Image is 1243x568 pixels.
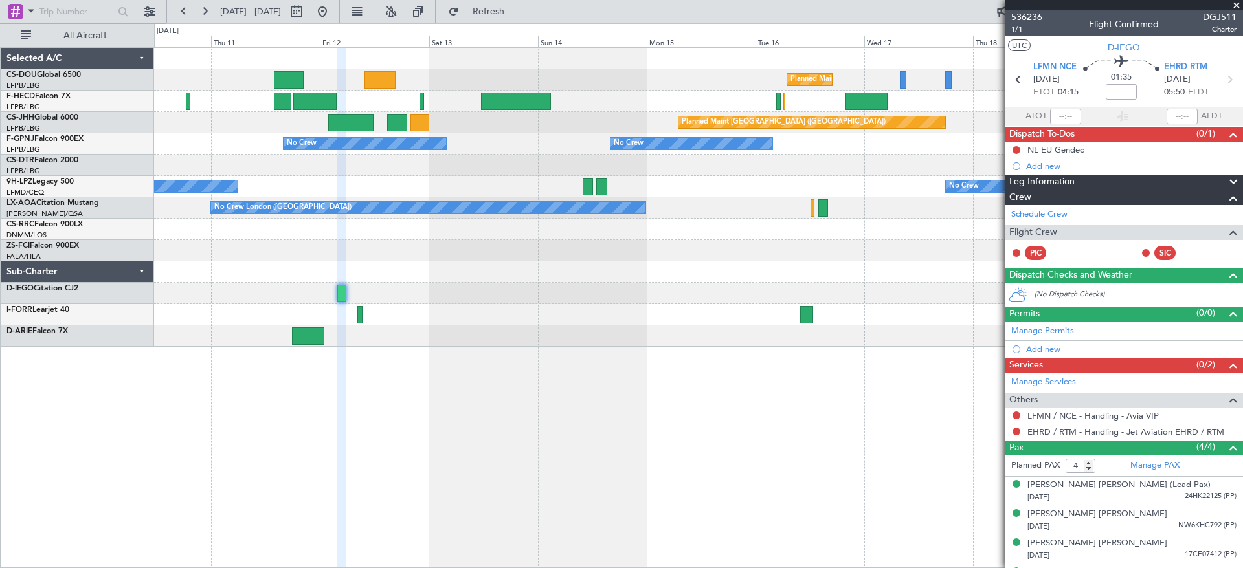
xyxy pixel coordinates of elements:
[6,93,35,100] span: F-HECD
[1009,268,1132,283] span: Dispatch Checks and Weather
[790,70,994,89] div: Planned Maint [GEOGRAPHIC_DATA] ([GEOGRAPHIC_DATA])
[1188,86,1209,99] span: ELDT
[1111,71,1132,84] span: 01:35
[1185,549,1237,560] span: 17CE07412 (PP)
[6,306,32,314] span: I-FORR
[1009,393,1038,408] span: Others
[1203,24,1237,35] span: Charter
[6,188,44,197] a: LFMD/CEQ
[1050,109,1081,124] input: --:--
[39,2,114,21] input: Trip Number
[6,242,79,250] a: ZS-FCIFalcon 900EX
[6,327,68,335] a: D-ARIEFalcon 7X
[34,31,137,40] span: All Aircraft
[647,36,756,47] div: Mon 15
[6,166,40,176] a: LFPB/LBG
[6,199,36,207] span: LX-AOA
[1009,441,1024,455] span: Pax
[6,178,32,186] span: 9H-LPZ
[6,157,34,164] span: CS-DTR
[6,124,40,133] a: LFPB/LBG
[6,93,71,100] a: F-HECDFalcon 7X
[6,252,41,261] a: FALA/HLA
[6,242,30,250] span: ZS-FCI
[1026,160,1237,171] div: Add new
[6,135,34,143] span: F-GPNJ
[1035,289,1243,303] div: (No Dispatch Checks)
[6,209,83,219] a: [PERSON_NAME]/QSA
[1027,537,1167,550] div: [PERSON_NAME] [PERSON_NAME]
[1009,307,1040,322] span: Permits
[214,198,352,217] div: No Crew London ([GEOGRAPHIC_DATA])
[6,285,34,292] span: D-IEGO
[1027,144,1084,155] div: NL EU Gendec
[1009,190,1031,205] span: Crew
[1025,110,1047,123] span: ATOT
[6,114,34,122] span: CS-JHH
[6,285,78,292] a: D-IEGOCitation CJ2
[6,157,78,164] a: CS-DTRFalcon 2000
[1033,86,1055,99] span: ETOT
[1027,492,1049,502] span: [DATE]
[429,36,538,47] div: Sat 13
[1185,491,1237,502] span: 24HK22125 (PP)
[1196,440,1215,453] span: (4/4)
[1011,208,1068,221] a: Schedule Crew
[1164,61,1207,74] span: EHRD RTM
[14,25,140,46] button: All Aircraft
[6,178,74,186] a: 9H-LPZLegacy 500
[1196,358,1215,371] span: (0/2)
[1130,459,1180,472] a: Manage PAX
[1011,325,1074,338] a: Manage Permits
[442,1,520,22] button: Refresh
[1196,306,1215,320] span: (0/0)
[1201,110,1222,123] span: ALDT
[6,327,32,335] span: D-ARIE
[6,221,83,228] a: CS-RRCFalcon 900LX
[1026,344,1237,355] div: Add new
[1108,41,1140,54] span: D-IEGO
[6,71,81,79] a: CS-DOUGlobal 6500
[220,6,281,17] span: [DATE] - [DATE]
[1049,247,1079,259] div: - -
[1011,459,1060,472] label: Planned PAX
[462,7,516,16] span: Refresh
[1196,127,1215,140] span: (0/1)
[6,81,40,91] a: LFPB/LBG
[211,36,320,47] div: Thu 11
[1154,246,1176,260] div: SIC
[1009,358,1043,373] span: Services
[1179,247,1208,259] div: - -
[6,306,69,314] a: I-FORRLearjet 40
[6,135,84,143] a: F-GPNJFalcon 900EX
[538,36,647,47] div: Sun 14
[157,26,179,37] div: [DATE]
[1009,225,1057,240] span: Flight Crew
[949,177,979,196] div: No Crew
[1033,73,1060,86] span: [DATE]
[1027,410,1159,421] a: LFMN / NCE - Handling - Avia VIP
[287,134,317,153] div: No Crew
[1009,175,1075,190] span: Leg Information
[1025,246,1046,260] div: PIC
[1058,86,1079,99] span: 04:15
[1164,86,1185,99] span: 05:50
[1011,376,1076,389] a: Manage Services
[6,199,99,207] a: LX-AOACitation Mustang
[682,113,886,132] div: Planned Maint [GEOGRAPHIC_DATA] ([GEOGRAPHIC_DATA])
[1178,520,1237,531] span: NW6KHC792 (PP)
[614,134,644,153] div: No Crew
[973,36,1082,47] div: Thu 18
[102,36,211,47] div: Wed 10
[320,36,429,47] div: Fri 12
[1027,426,1224,437] a: EHRD / RTM - Handling - Jet Aviation EHRD / RTM
[1009,127,1075,142] span: Dispatch To-Dos
[1027,479,1211,492] div: [PERSON_NAME] [PERSON_NAME] (Lead Pax)
[1164,73,1191,86] span: [DATE]
[6,71,37,79] span: CS-DOU
[864,36,973,47] div: Wed 17
[1203,10,1237,24] span: DGJ511
[6,230,47,240] a: DNMM/LOS
[1027,521,1049,531] span: [DATE]
[6,114,78,122] a: CS-JHHGlobal 6000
